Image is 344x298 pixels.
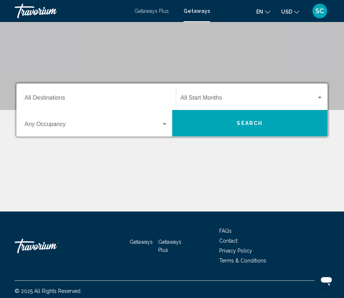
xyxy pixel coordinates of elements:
[315,7,324,15] span: SC
[219,258,266,264] a: Terms & Conditions
[184,8,210,14] a: Getaways
[219,228,232,234] a: FAQs
[281,9,292,15] span: USD
[219,238,238,244] a: Contact
[134,8,169,14] a: Getaways Plus
[15,235,88,257] a: Travorium
[158,239,181,253] a: Getaways Plus
[237,121,262,126] span: Search
[17,84,327,136] div: Search widget
[256,6,270,17] button: Change language
[15,288,82,294] span: © 2025 All Rights Reserved.
[219,248,252,254] a: Privacy Policy
[315,269,338,292] iframe: Button to launch messaging window
[130,239,153,245] a: Getaways
[281,6,299,17] button: Change currency
[256,9,263,15] span: en
[15,4,127,18] a: Travorium
[310,3,329,19] button: User Menu
[172,110,328,136] button: Search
